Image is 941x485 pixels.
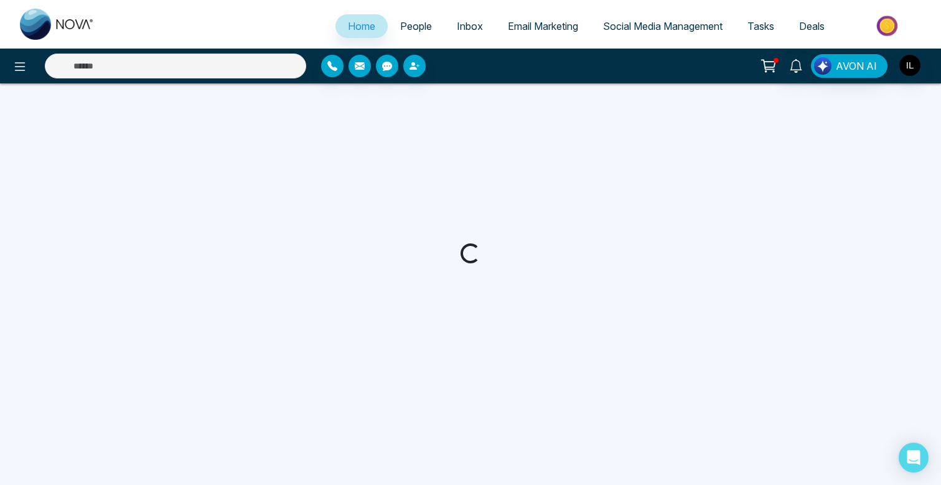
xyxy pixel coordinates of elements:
[735,14,787,38] a: Tasks
[591,14,735,38] a: Social Media Management
[335,14,388,38] a: Home
[20,9,95,40] img: Nova CRM Logo
[787,14,837,38] a: Deals
[495,14,591,38] a: Email Marketing
[843,12,934,40] img: Market-place.gif
[836,59,877,73] span: AVON AI
[400,20,432,32] span: People
[457,20,483,32] span: Inbox
[348,20,375,32] span: Home
[603,20,723,32] span: Social Media Management
[508,20,578,32] span: Email Marketing
[814,57,831,75] img: Lead Flow
[747,20,774,32] span: Tasks
[899,55,920,76] img: User Avatar
[388,14,444,38] a: People
[811,54,887,78] button: AVON AI
[799,20,825,32] span: Deals
[444,14,495,38] a: Inbox
[899,443,929,473] div: Open Intercom Messenger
